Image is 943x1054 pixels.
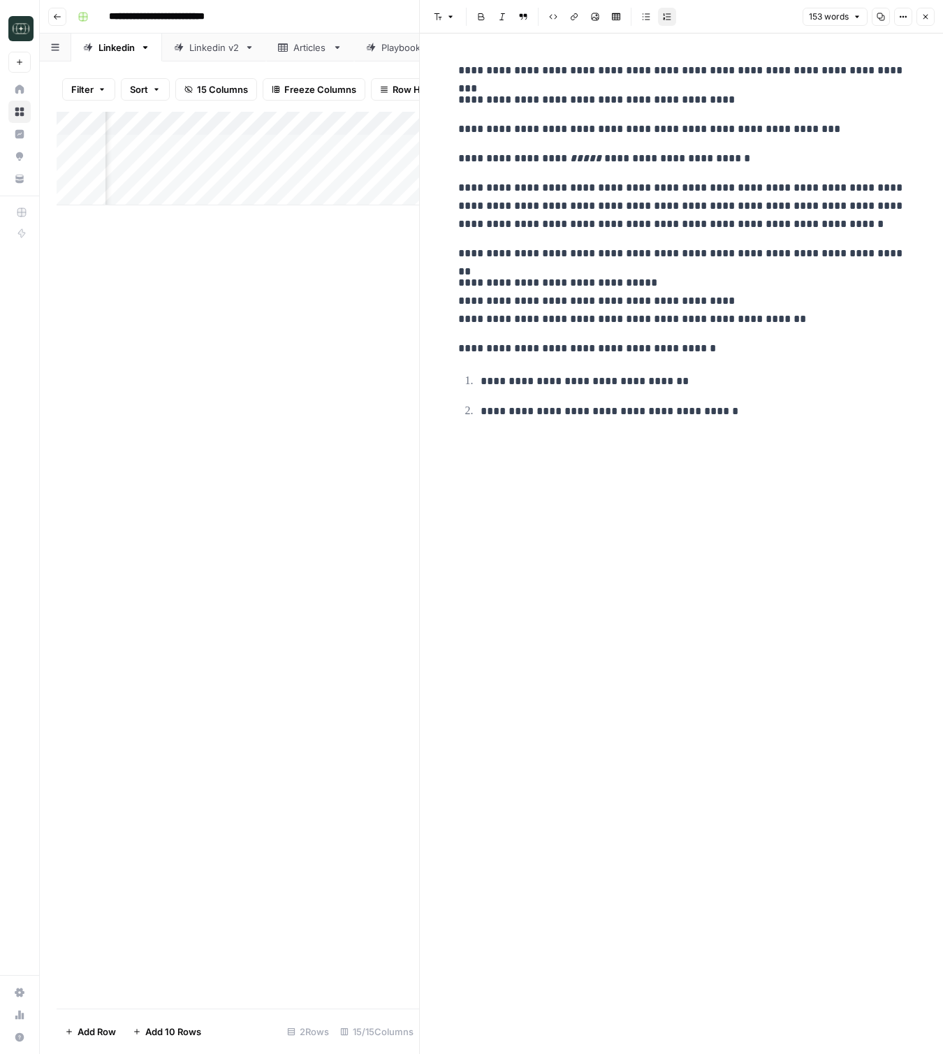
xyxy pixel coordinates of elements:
a: Insights [8,123,31,145]
button: Row Height [371,78,452,101]
a: Linkedin v2 [162,34,266,61]
span: Filter [71,82,94,96]
button: Filter [62,78,115,101]
span: 153 words [809,10,849,23]
span: 15 Columns [197,82,248,96]
a: Settings [8,981,31,1004]
div: 2 Rows [282,1020,335,1043]
button: Help + Support [8,1026,31,1048]
a: Articles [266,34,354,61]
a: Browse [8,101,31,123]
div: 15/15 Columns [335,1020,419,1043]
div: Linkedin v2 [189,41,239,54]
button: Add Row [57,1020,124,1043]
a: Opportunities [8,145,31,168]
button: Add 10 Rows [124,1020,210,1043]
button: Sort [121,78,170,101]
a: Playbooks [354,34,453,61]
span: Add Row [78,1025,116,1039]
span: Freeze Columns [284,82,356,96]
button: 15 Columns [175,78,257,101]
a: Linkedin [71,34,162,61]
button: Workspace: Catalyst [8,11,31,46]
div: Articles [293,41,327,54]
span: Sort [130,82,148,96]
button: 153 words [803,8,868,26]
a: Usage [8,1004,31,1026]
button: Freeze Columns [263,78,365,101]
a: Home [8,78,31,101]
div: Playbooks [381,41,426,54]
span: Add 10 Rows [145,1025,201,1039]
a: Your Data [8,168,31,190]
span: Row Height [393,82,443,96]
img: Catalyst Logo [8,16,34,41]
div: Linkedin [98,41,135,54]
